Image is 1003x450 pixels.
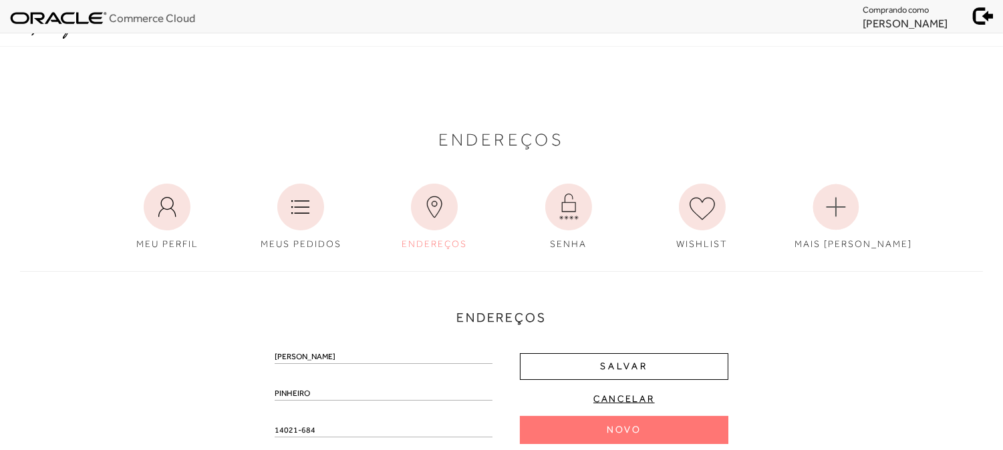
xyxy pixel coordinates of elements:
span: MEU PERFIL [136,238,198,249]
span: Endereços [438,133,565,147]
span: Commerce Cloud [109,11,195,25]
a: MAIS [PERSON_NAME] [784,177,887,258]
img: oracle_logo.svg [10,11,107,25]
span: MAIS [PERSON_NAME] [795,238,912,249]
span: MEUS PEDIDOS [261,238,341,249]
h3: Endereços [20,308,983,328]
a: MEUS PEDIDOS [249,177,352,258]
a: MEU PERFIL [116,177,219,258]
input: Sobrenome [275,387,492,401]
span: WISHLIST [676,238,728,249]
button: Cancelar [520,392,728,406]
button: Novo [520,416,728,444]
a: WISHLIST [651,177,754,258]
span: Cancelar [593,393,655,405]
span: Novo [607,423,641,436]
button: Salvar [520,353,728,380]
input: Nome [275,351,492,364]
span: ENDEREÇOS [402,238,467,249]
span: SENHA [550,238,587,249]
a: ENDEREÇOS [383,177,486,258]
span: Comprando como [863,5,929,15]
a: SENHA [517,177,620,258]
span: Salvar [600,360,648,373]
span: [PERSON_NAME] [863,17,948,30]
input: CEP/Código postal [275,424,492,437]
